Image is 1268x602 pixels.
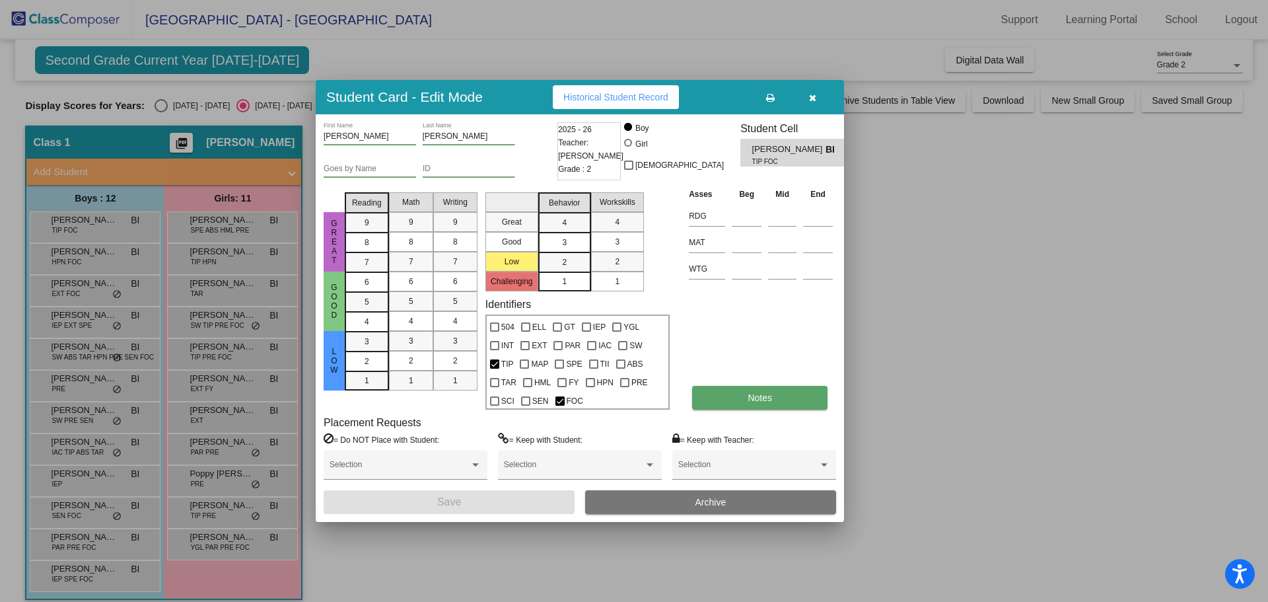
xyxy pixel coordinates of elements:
[402,196,420,208] span: Math
[532,319,546,335] span: ELL
[365,217,369,229] span: 9
[689,233,725,252] input: assessment
[566,356,582,372] span: SPE
[409,256,413,268] span: 7
[627,356,643,372] span: ABS
[531,356,548,372] span: MAP
[569,375,579,391] span: FY
[365,336,369,348] span: 3
[629,338,642,354] span: SW
[615,276,619,287] span: 1
[365,375,369,387] span: 1
[532,338,547,354] span: EXT
[695,497,726,508] span: Archive
[752,143,826,157] span: [PERSON_NAME]
[728,187,765,202] th: Beg
[501,338,514,354] span: INT
[501,319,514,335] span: 504
[453,236,458,248] span: 8
[600,356,610,372] span: TII
[365,316,369,328] span: 4
[558,123,592,136] span: 2025 - 26
[409,355,413,367] span: 2
[352,197,382,209] span: Reading
[631,375,648,391] span: PRE
[567,393,583,409] span: FOC
[748,393,772,403] span: Notes
[365,276,369,288] span: 6
[740,122,855,135] h3: Student Cell
[615,236,619,248] span: 3
[324,490,575,514] button: Save
[598,338,612,354] span: IAC
[635,157,724,173] span: [DEMOGRAPHIC_DATA]
[453,216,458,228] span: 9
[365,356,369,367] span: 2
[558,163,591,176] span: Grade : 2
[532,393,549,409] span: SEN
[534,375,551,391] span: HML
[585,490,836,514] button: Archive
[409,236,413,248] span: 8
[635,122,649,134] div: Boy
[453,355,458,367] span: 2
[324,165,416,174] input: goes by name
[765,187,800,202] th: Mid
[498,433,582,446] label: = Keep with Student:
[689,206,725,226] input: assessment
[563,92,668,102] span: Historical Student Record
[453,335,458,347] span: 3
[453,295,458,307] span: 5
[562,237,567,248] span: 3
[672,433,754,446] label: = Keep with Teacher:
[562,217,567,229] span: 4
[409,216,413,228] span: 9
[328,219,340,265] span: Great
[553,85,679,109] button: Historical Student Record
[501,356,514,372] span: TIP
[365,296,369,308] span: 5
[635,138,648,150] div: Girl
[692,386,828,410] button: Notes
[326,89,483,105] h3: Student Card - Edit Mode
[623,319,639,335] span: YGL
[409,315,413,327] span: 4
[324,433,439,446] label: = Do NOT Place with Student:
[564,319,575,335] span: GT
[453,276,458,287] span: 6
[600,196,635,208] span: Workskills
[826,143,844,157] span: BI
[485,298,531,311] label: Identifiers
[800,187,836,202] th: End
[501,393,514,409] span: SCI
[562,276,567,287] span: 1
[365,237,369,248] span: 8
[549,197,580,209] span: Behavior
[328,347,340,375] span: Low
[437,496,461,508] span: Save
[615,256,619,268] span: 2
[689,259,725,279] input: assessment
[365,256,369,268] span: 7
[562,256,567,268] span: 2
[597,375,614,391] span: HPN
[453,256,458,268] span: 7
[453,315,458,327] span: 4
[409,295,413,307] span: 5
[328,283,340,320] span: Good
[558,136,623,163] span: Teacher: [PERSON_NAME]
[686,187,728,202] th: Asses
[565,338,581,354] span: PAR
[501,375,516,391] span: TAR
[324,416,421,429] label: Placement Requests
[409,335,413,347] span: 3
[615,216,619,228] span: 4
[443,196,468,208] span: Writing
[409,276,413,287] span: 6
[453,375,458,387] span: 1
[593,319,606,335] span: IEP
[752,157,816,167] span: TIP FOC
[409,375,413,387] span: 1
